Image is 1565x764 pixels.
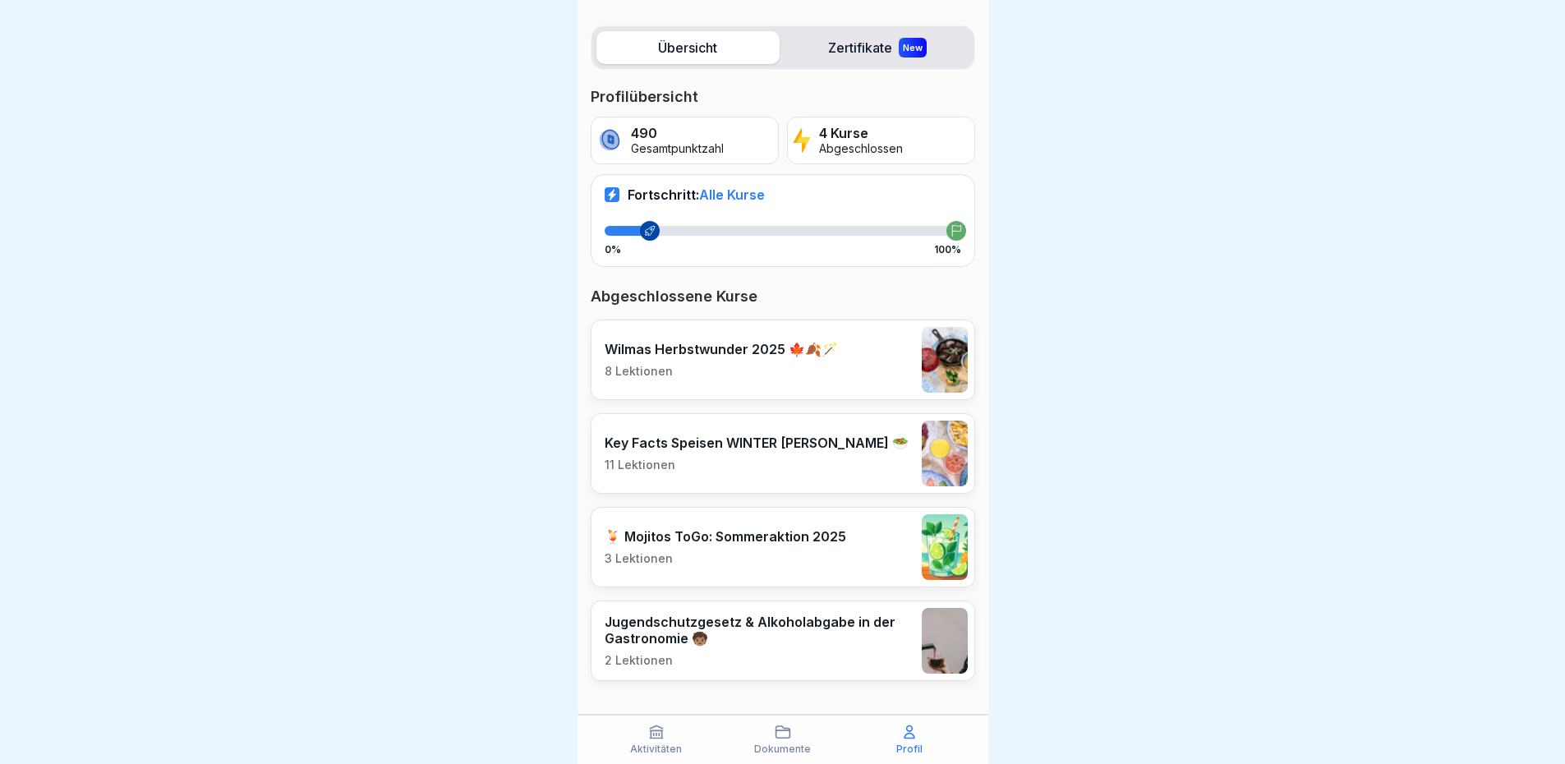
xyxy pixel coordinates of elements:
[605,528,846,545] p: 🍹 Mojitos ToGo: Sommeraktion 2025
[591,601,975,681] a: Jugendschutzgesetz & Alkoholabgabe in der Gastronomie 🧒🏽2 Lektionen
[793,127,812,154] img: lightning.svg
[605,341,838,357] p: Wilmas Herbstwunder 2025 🍁🍂🪄
[605,551,846,566] p: 3 Lektionen
[591,507,975,587] a: 🍹 Mojitos ToGo: Sommeraktion 20253 Lektionen
[896,743,923,755] p: Profil
[628,186,765,203] p: Fortschritt:
[605,614,914,647] p: Jugendschutzgesetz & Alkoholabgabe in der Gastronomie 🧒🏽
[922,327,968,393] img: v746e0paqtf9obk4lsso3w1h.png
[899,38,927,58] div: New
[922,421,968,486] img: ugdxy5t4k9p24q0gnvfm2s1h.png
[605,435,909,451] p: Key Facts Speisen WINTER [PERSON_NAME] 🥗
[922,514,968,580] img: w073682ehjnz33o40dra5ovt.png
[605,653,914,668] p: 2 Lektionen
[934,244,961,255] p: 100%
[699,186,765,203] span: Alle Kurse
[631,142,724,156] p: Gesamtpunktzahl
[786,31,969,64] label: Zertifikate
[922,608,968,674] img: bjsnreeblv4kuborbv1mjrxz.png
[630,743,682,755] p: Aktivitäten
[605,244,621,255] p: 0%
[605,364,838,379] p: 8 Lektionen
[754,743,811,755] p: Dokumente
[605,458,909,472] p: 11 Lektionen
[591,287,975,306] p: Abgeschlossene Kurse
[591,413,975,494] a: Key Facts Speisen WINTER [PERSON_NAME] 🥗11 Lektionen
[596,127,624,154] img: coin.svg
[596,31,780,64] label: Übersicht
[591,87,975,107] p: Profilübersicht
[631,126,724,141] p: 490
[819,126,903,141] p: 4 Kurse
[819,142,903,156] p: Abgeschlossen
[591,320,975,400] a: Wilmas Herbstwunder 2025 🍁🍂🪄8 Lektionen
